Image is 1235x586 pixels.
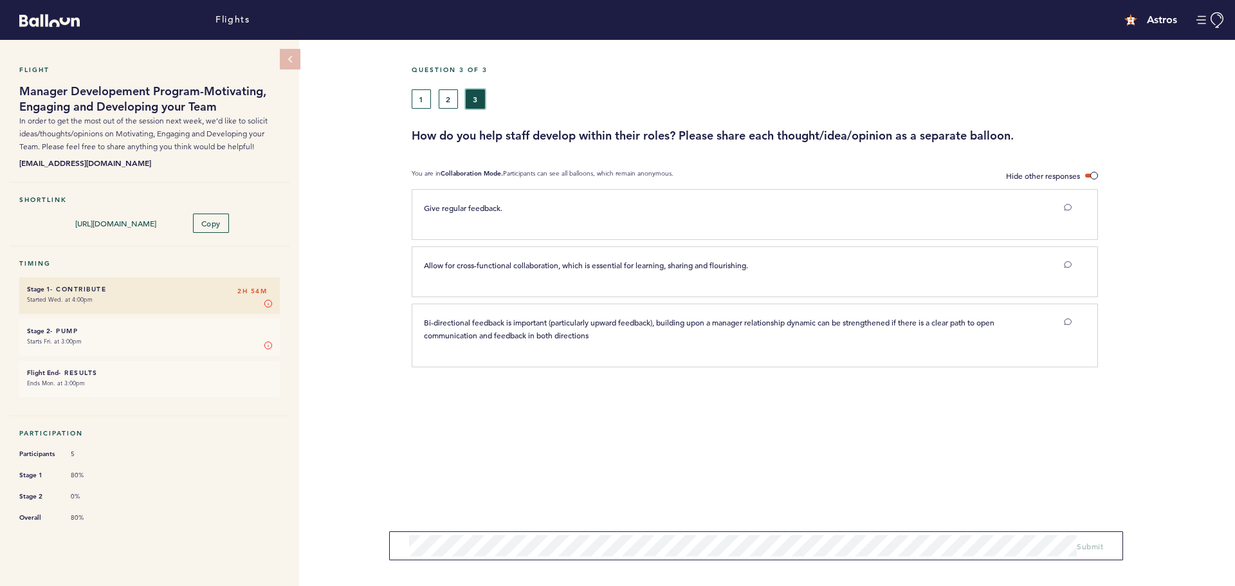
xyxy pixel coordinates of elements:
[71,513,109,522] span: 80%
[19,84,280,114] h1: Manager Developement Program-Motivating, Engaging and Developing your Team
[19,196,280,204] h5: Shortlink
[412,66,1225,74] h5: Question 3 of 3
[19,66,280,74] h5: Flight
[71,492,109,501] span: 0%
[215,13,250,27] a: Flights
[412,128,1225,143] h3: How do you help staff develop within their roles? Please share each thought/idea/opinion as a sep...
[71,450,109,459] span: 5
[424,317,996,340] span: Bi-directional feedback is important (particularly upward feedback), building upon a manager rela...
[19,259,280,268] h5: Timing
[27,379,85,387] time: Ends Mon. at 3:00pm
[19,469,58,482] span: Stage 1
[19,14,80,27] svg: Balloon
[27,337,82,345] time: Starts Fri. at 3:00pm
[1077,541,1103,551] span: Submit
[19,116,268,151] span: In order to get the most out of the session next week, we’d like to solicit ideas/thoughts/opinio...
[27,369,59,377] small: Flight End
[1147,12,1177,28] h4: Astros
[19,511,58,524] span: Overall
[19,490,58,503] span: Stage 2
[71,471,109,480] span: 80%
[441,169,503,178] b: Collaboration Mode.
[27,327,50,335] small: Stage 2
[466,89,485,109] button: 3
[424,260,748,270] span: Allow for cross-functional collaboration, which is essential for learning, sharing and flourishing.
[19,156,280,169] b: [EMAIL_ADDRESS][DOMAIN_NAME]
[10,13,80,26] a: Balloon
[1006,170,1080,181] span: Hide other responses
[1196,12,1225,28] button: Manage Account
[27,327,272,335] h6: - Pump
[27,285,50,293] small: Stage 1
[27,295,93,304] time: Started Wed. at 4:00pm
[19,429,280,437] h5: Participation
[424,203,502,213] span: Give regular feedback.
[27,369,272,377] h6: - Results
[412,169,673,183] p: You are in Participants can see all balloons, which remain anonymous.
[439,89,458,109] button: 2
[1077,540,1103,553] button: Submit
[19,448,58,461] span: Participants
[412,89,431,109] button: 1
[27,285,272,293] h6: - Contribute
[201,218,221,228] span: Copy
[237,285,267,298] span: 2H 54M
[193,214,229,233] button: Copy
